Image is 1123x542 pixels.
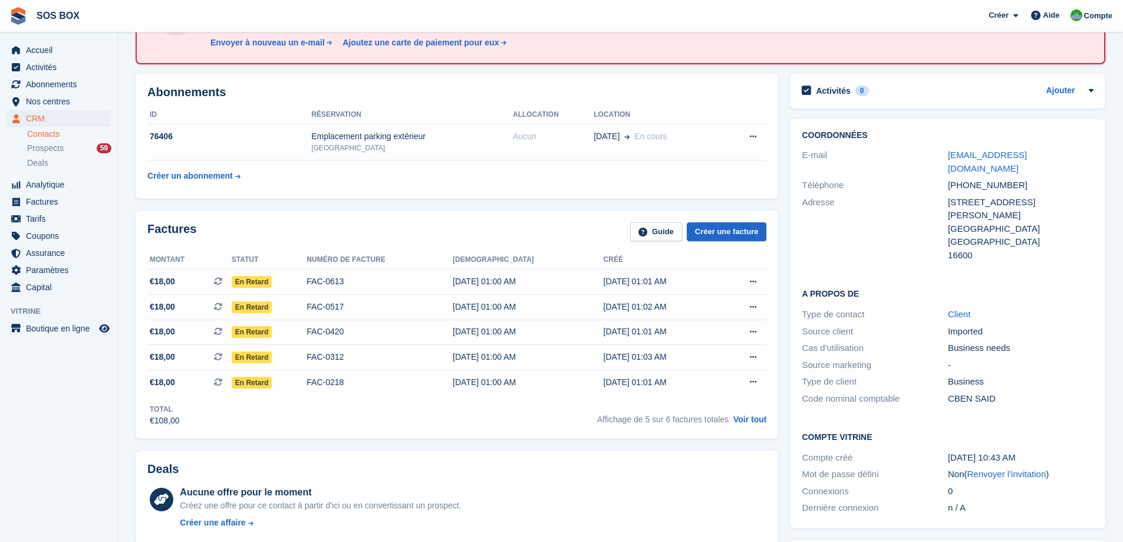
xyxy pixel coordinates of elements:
[453,301,604,313] div: [DATE] 01:00 AM
[26,110,97,127] span: CRM
[604,275,721,288] div: [DATE] 01:01 AM
[802,431,1094,442] h2: Compte vitrine
[11,306,117,317] span: Vitrine
[97,143,111,153] div: 59
[634,132,667,141] span: En cours
[802,501,947,515] div: Dernière connexion
[802,392,947,406] div: Code nominal comptable
[147,86,766,99] h2: Abonnements
[802,341,947,355] div: Cas d'utilisation
[948,341,1094,355] div: Business needs
[27,142,111,155] a: Prospects 59
[32,6,84,25] a: SOS BOX
[948,309,970,319] a: Client
[210,37,325,49] div: Envoyer à nouveau un e-mail
[453,351,604,363] div: [DATE] 01:00 AM
[6,193,111,210] a: menu
[948,196,1094,222] div: [STREET_ADDRESS][PERSON_NAME]
[1084,10,1112,22] span: Compte
[26,245,97,261] span: Assurance
[6,262,111,278] a: menu
[948,325,1094,339] div: Imported
[802,375,947,389] div: Type de client
[26,262,97,278] span: Paramètres
[6,320,111,337] a: menu
[307,376,453,389] div: FAC-0218
[97,321,111,336] a: Boutique d'aperçu
[802,468,947,481] div: Mot de passe défini
[453,376,604,389] div: [DATE] 01:00 AM
[26,228,97,244] span: Coupons
[453,326,604,338] div: [DATE] 01:00 AM
[6,279,111,295] a: menu
[147,170,233,182] div: Créer un abonnement
[6,245,111,261] a: menu
[733,415,767,424] a: Voir tout
[232,251,307,270] th: Statut
[948,179,1094,192] div: [PHONE_NUMBER]
[311,143,513,153] div: [GEOGRAPHIC_DATA]
[802,359,947,372] div: Source marketing
[338,37,508,49] a: Ajoutez une carte de paiement pour eux
[150,351,175,363] span: €18,00
[311,106,513,124] th: Réservation
[6,176,111,193] a: menu
[802,131,1094,140] h2: Coordonnées
[27,157,48,169] span: Deals
[604,301,721,313] div: [DATE] 01:02 AM
[687,222,767,242] a: Créer une facture
[232,377,272,389] span: En retard
[948,375,1094,389] div: Business
[1043,9,1059,21] span: Aide
[513,130,594,143] div: Aucun
[594,130,620,143] span: [DATE]
[232,326,272,338] span: En retard
[948,150,1027,173] a: [EMAIL_ADDRESS][DOMAIN_NAME]
[802,325,947,339] div: Source client
[150,376,175,389] span: €18,00
[948,468,1094,481] div: Non
[147,222,196,242] h2: Factures
[180,517,245,529] div: Créer une affaire
[150,404,180,415] div: Total
[967,469,1046,479] a: Renvoyer l'invitation
[604,376,721,389] div: [DATE] 01:01 AM
[343,37,499,49] div: Ajoutez une carte de paiement pour eux
[855,86,869,96] div: 0
[232,352,272,363] span: En retard
[147,106,311,124] th: ID
[307,275,453,288] div: FAC-0613
[802,149,947,175] div: E-mail
[816,86,850,96] h2: Activités
[311,130,513,143] div: Emplacement parking extérieur
[180,517,461,529] a: Créer une affaire
[26,211,97,227] span: Tarifs
[26,42,97,58] span: Accueil
[27,129,111,140] a: Contacts
[26,176,97,193] span: Analytique
[948,392,1094,406] div: CBEN SAID
[802,196,947,262] div: Adresse
[307,351,453,363] div: FAC-0312
[307,326,453,338] div: FAC-0420
[6,59,111,75] a: menu
[604,251,721,270] th: Créé
[27,157,111,169] a: Deals
[597,415,729,424] span: Affichage de 5 sur 6 factures totales
[150,326,175,338] span: €18,00
[802,179,947,192] div: Téléphone
[948,249,1094,262] div: 16600
[180,500,461,512] div: Créez une offre pour ce contact à partir d'ici ou en convertissant un prospect.
[513,106,594,124] th: Allocation
[27,143,64,154] span: Prospects
[26,320,97,337] span: Boutique en ligne
[453,251,604,270] th: [DEMOGRAPHIC_DATA]
[948,222,1094,236] div: [GEOGRAPHIC_DATA]
[948,235,1094,249] div: [GEOGRAPHIC_DATA]
[9,7,27,25] img: stora-icon-8386f47178a22dfd0bd8f6a31ec36ba5ce8667c1dd55bd0f319d3a0aa187defe.svg
[802,485,947,498] div: Connexions
[232,276,272,288] span: En retard
[6,42,111,58] a: menu
[989,9,1009,21] span: Créer
[147,165,241,187] a: Créer un abonnement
